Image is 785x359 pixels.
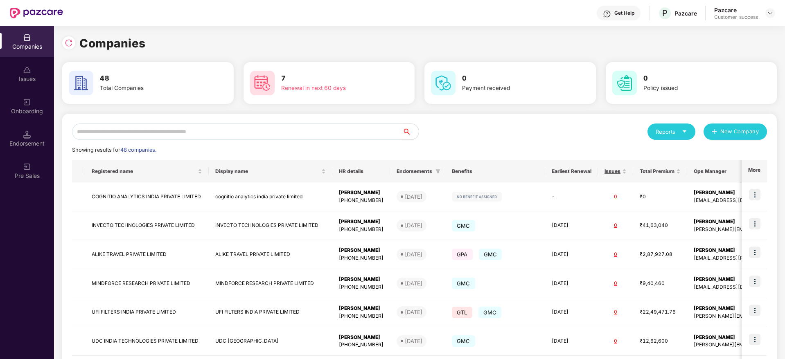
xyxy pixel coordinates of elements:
th: Issues [598,160,633,182]
div: [PHONE_NUMBER] [339,312,383,320]
span: filter [435,169,440,174]
div: Get Help [614,10,634,16]
button: plusNew Company [704,123,767,140]
img: svg+xml;base64,PHN2ZyB4bWxucz0iaHR0cDovL3d3dy53My5vcmcvMjAwMC9zdmciIHdpZHRoPSI2MCIgaGVpZ2h0PSI2MC... [612,71,637,95]
img: svg+xml;base64,PHN2ZyBpZD0iSXNzdWVzX2Rpc2FibGVkIiB4bWxucz0iaHR0cDovL3d3dy53My5vcmcvMjAwMC9zdmciIH... [23,66,31,74]
th: HR details [332,160,390,182]
td: MINDFORCE RESEARCH PRIVATE LIMITED [209,269,332,298]
div: 0 [605,222,627,229]
span: Display name [215,168,320,175]
td: MINDFORCE RESEARCH PRIVATE LIMITED [85,269,209,298]
div: [DATE] [405,308,422,316]
td: cognitio analytics india private limited [209,182,332,211]
div: Customer_success [714,14,758,20]
td: [DATE] [545,269,598,298]
img: icon [749,189,760,200]
img: New Pazcare Logo [10,8,63,18]
div: [DATE] [405,279,422,287]
img: svg+xml;base64,PHN2ZyB4bWxucz0iaHR0cDovL3d3dy53My5vcmcvMjAwMC9zdmciIHdpZHRoPSIxMjIiIGhlaWdodD0iMj... [452,192,502,202]
div: Pazcare [674,9,697,17]
div: [DATE] [405,193,422,201]
span: GPA [452,249,473,260]
div: [DATE] [405,221,422,229]
div: [PERSON_NAME] [339,247,383,254]
td: INVECTO TECHNOLOGIES PRIVATE LIMITED [209,211,332,240]
th: Total Premium [633,160,687,182]
img: icon [749,218,760,229]
div: ₹2,87,927.08 [640,251,681,258]
div: 0 [605,193,627,201]
span: search [402,128,419,135]
h3: 48 [100,73,203,84]
span: Registered name [92,168,196,175]
img: svg+xml;base64,PHN2ZyB4bWxucz0iaHR0cDovL3d3dy53My5vcmcvMjAwMC9zdmciIHdpZHRoPSI2MCIgaGVpZ2h0PSI2MC... [431,71,456,95]
th: More [742,160,767,182]
th: Display name [209,160,332,182]
div: ₹9,40,460 [640,280,681,287]
div: Total Companies [100,84,203,93]
span: GMC [479,249,502,260]
div: [DATE] [405,250,422,258]
div: [PHONE_NUMBER] [339,283,383,291]
th: Registered name [85,160,209,182]
td: UDC [GEOGRAPHIC_DATA] [209,327,332,356]
img: icon [749,305,760,316]
img: svg+xml;base64,PHN2ZyB4bWxucz0iaHR0cDovL3d3dy53My5vcmcvMjAwMC9zdmciIHdpZHRoPSI2MCIgaGVpZ2h0PSI2MC... [69,71,93,95]
td: ALIKE TRAVEL PRIVATE LIMITED [209,240,332,269]
div: ₹12,62,600 [640,337,681,345]
span: caret-down [682,129,687,134]
th: Earliest Renewal [545,160,598,182]
span: Endorsements [397,168,432,175]
span: New Company [720,128,759,136]
h3: 0 [643,73,747,84]
img: svg+xml;base64,PHN2ZyB3aWR0aD0iMjAiIGhlaWdodD0iMjAiIHZpZXdCb3g9IjAgMCAyMCAyMCIgZmlsbD0ibm9uZSIgeG... [23,98,31,106]
span: 48 companies. [120,147,156,153]
span: P [662,8,668,18]
div: 0 [605,251,627,258]
div: 0 [605,280,627,287]
h3: 0 [462,73,565,84]
img: svg+xml;base64,PHN2ZyB4bWxucz0iaHR0cDovL3d3dy53My5vcmcvMjAwMC9zdmciIHdpZHRoPSI2MCIgaGVpZ2h0PSI2MC... [250,71,275,95]
img: svg+xml;base64,PHN2ZyBpZD0iSGVscC0zMngzMiIgeG1sbnM9Imh0dHA6Ly93d3cudzMub3JnLzIwMDAvc3ZnIiB3aWR0aD... [603,10,611,18]
span: GMC [452,220,475,231]
td: - [545,182,598,211]
img: icon [749,276,760,287]
div: Policy issued [643,84,747,93]
div: [PERSON_NAME] [339,334,383,341]
span: filter [434,166,442,176]
td: [DATE] [545,240,598,269]
div: ₹41,63,040 [640,222,681,229]
td: [DATE] [545,327,598,356]
td: ALIKE TRAVEL PRIVATE LIMITED [85,240,209,269]
div: Renewal in next 60 days [281,84,384,93]
td: [DATE] [545,298,598,327]
div: [PHONE_NUMBER] [339,341,383,349]
span: Showing results for [72,147,156,153]
td: UFI FILTERS INDIA PRIVATE LIMITED [209,298,332,327]
button: search [402,123,419,140]
span: GMC [452,278,475,289]
div: ₹22,49,471.76 [640,308,681,316]
div: ₹0 [640,193,681,201]
img: svg+xml;base64,PHN2ZyB3aWR0aD0iMjAiIGhlaWdodD0iMjAiIHZpZXdCb3g9IjAgMCAyMCAyMCIgZmlsbD0ibm9uZSIgeG... [23,163,31,171]
td: COGNITIO ANALYTICS INDIA PRIVATE LIMITED [85,182,209,211]
img: svg+xml;base64,PHN2ZyBpZD0iQ29tcGFuaWVzIiB4bWxucz0iaHR0cDovL3d3dy53My5vcmcvMjAwMC9zdmciIHdpZHRoPS... [23,34,31,42]
div: Payment received [462,84,565,93]
div: [PERSON_NAME] [339,218,383,226]
td: [DATE] [545,211,598,240]
img: icon [749,247,760,258]
td: INVECTO TECHNOLOGIES PRIVATE LIMITED [85,211,209,240]
div: [DATE] [405,337,422,345]
span: plus [712,129,717,135]
span: GTL [452,307,472,318]
div: [PHONE_NUMBER] [339,226,383,233]
div: [PERSON_NAME] [339,189,383,197]
div: [PERSON_NAME] [339,276,383,283]
div: [PHONE_NUMBER] [339,254,383,262]
div: [PERSON_NAME] [339,305,383,312]
div: Pazcare [714,6,758,14]
span: GMC [452,335,475,347]
h3: 7 [281,73,384,84]
div: 0 [605,308,627,316]
td: UDC INDIA TECHNOLOGIES PRIVATE LIMITED [85,327,209,356]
